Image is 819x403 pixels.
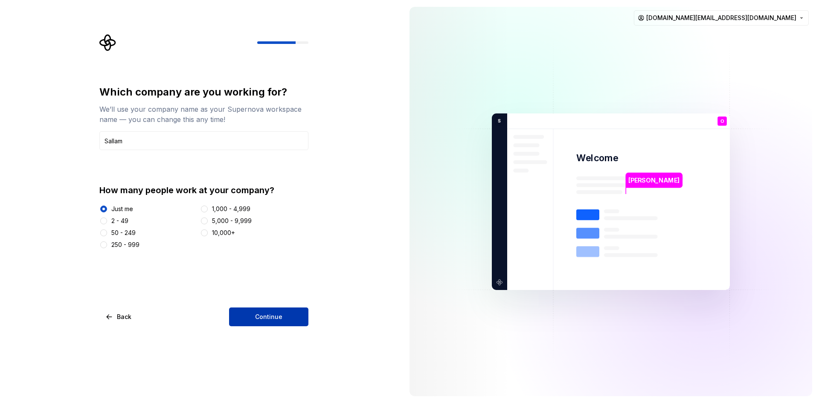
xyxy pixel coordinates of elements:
[111,241,139,249] div: 250 - 999
[212,217,252,225] div: 5,000 - 9,999
[99,85,308,99] div: Which company are you working for?
[117,313,131,321] span: Back
[212,205,250,213] div: 1,000 - 4,999
[99,104,308,125] div: We’ll use your company name as your Supernova workspace name — you can change this any time!
[111,205,133,213] div: Just me
[634,10,809,26] button: [DOMAIN_NAME][EMAIL_ADDRESS][DOMAIN_NAME]
[99,307,139,326] button: Back
[99,34,116,51] svg: Supernova Logo
[255,313,282,321] span: Continue
[111,229,136,237] div: 50 - 249
[495,117,501,125] p: S
[229,307,308,326] button: Continue
[99,184,308,196] div: How many people work at your company?
[720,119,724,123] p: O
[111,217,128,225] div: 2 - 49
[212,229,235,237] div: 10,000+
[576,152,618,164] p: Welcome
[628,175,680,185] p: [PERSON_NAME]
[646,14,796,22] span: [DOMAIN_NAME][EMAIL_ADDRESS][DOMAIN_NAME]
[99,131,308,150] input: Company name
